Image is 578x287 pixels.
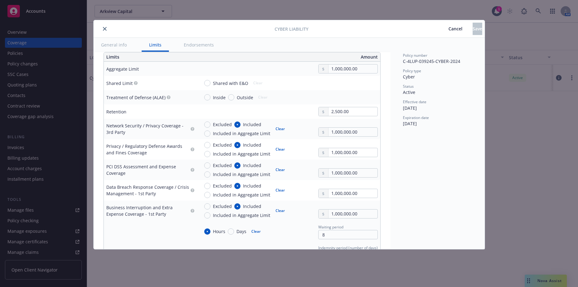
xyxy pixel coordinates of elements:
[403,105,417,111] span: [DATE]
[104,52,214,62] th: Limits
[248,227,264,236] button: Clear
[213,142,232,148] span: Excluded
[329,189,377,198] input: 0.00
[213,192,270,198] span: Included in Aggregate Limit
[101,25,108,33] button: close
[106,184,189,197] div: Data Breach Response Coverage / Crisis Management - 1st Party
[403,115,429,120] span: Expiration date
[243,142,261,148] span: Included
[228,228,234,235] input: Days
[213,183,232,189] span: Excluded
[448,26,462,32] span: Cancel
[204,228,210,235] input: Hours
[106,80,133,86] div: Shared Limit
[204,171,210,178] input: Included in Aggregate Limit
[473,26,482,32] span: Save
[275,26,308,32] span: Cyber Liability
[245,52,380,62] th: Amount
[204,162,210,169] input: Excluded
[403,99,426,104] span: Effective date
[213,94,226,101] span: Inside
[204,151,210,157] input: Included in Aggregate Limit
[237,94,253,101] span: Outside
[329,210,377,218] input: 0.00
[142,38,169,52] button: Limits
[403,89,415,95] span: Active
[403,68,421,73] span: Policy type
[272,166,289,174] button: Clear
[106,163,189,176] div: PCI DSS Assessment and Expense Coverage
[106,122,189,135] div: Network Security / Privacy Coverage - 3rd Party
[272,206,289,215] button: Clear
[272,145,289,154] button: Clear
[106,143,189,156] div: Privacy / Regulatory Defense Awards and Fines Coverage
[213,212,270,219] span: Included in Aggregate Limit
[329,107,377,116] input: 0.00
[204,80,210,86] input: Shared with E&O
[213,171,270,178] span: Included in Aggregate Limit
[213,228,225,235] span: Hours
[213,130,270,137] span: Included in Aggregate Limit
[329,64,377,73] input: 0.00
[403,84,414,89] span: Status
[213,80,248,86] span: Shared with E&O
[272,186,289,195] button: Clear
[403,53,427,58] span: Policy number
[213,151,270,157] span: Included in Aggregate Limit
[243,203,261,210] span: Included
[204,183,210,189] input: Excluded
[213,162,232,169] span: Excluded
[106,108,126,115] div: Retention
[234,121,240,128] input: Included
[234,203,240,210] input: Included
[106,94,165,101] div: Treatment of Defense (ALAE)
[213,203,232,210] span: Excluded
[318,245,378,250] span: Indemnity period (number of days)
[94,38,134,52] button: General info
[329,148,377,157] input: 0.00
[234,162,240,169] input: Included
[213,121,232,128] span: Excluded
[204,142,210,148] input: Excluded
[272,125,289,133] button: Clear
[243,121,261,128] span: Included
[204,203,210,210] input: Excluded
[234,183,240,189] input: Included
[204,94,210,100] input: Inside
[473,23,482,35] button: Save
[318,224,343,230] span: Waiting period
[329,128,377,136] input: 0.00
[403,121,417,126] span: [DATE]
[243,162,261,169] span: Included
[204,192,210,198] input: Included in Aggregate Limit
[403,74,415,80] span: Cyber
[329,169,377,177] input: 0.00
[228,94,234,100] input: Outside
[234,142,240,148] input: Included
[243,183,261,189] span: Included
[176,38,221,52] button: Endorsements
[106,66,139,72] div: Aggregate Limit
[106,204,189,217] div: Business Interruption and Extra Expense Coverage - 1st Party
[403,58,460,64] span: C-4LUP-039245-CYBER-2024
[204,130,210,137] input: Included in Aggregate Limit
[438,23,473,35] button: Cancel
[204,121,210,128] input: Excluded
[236,228,246,235] span: Days
[204,212,210,219] input: Included in Aggregate Limit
